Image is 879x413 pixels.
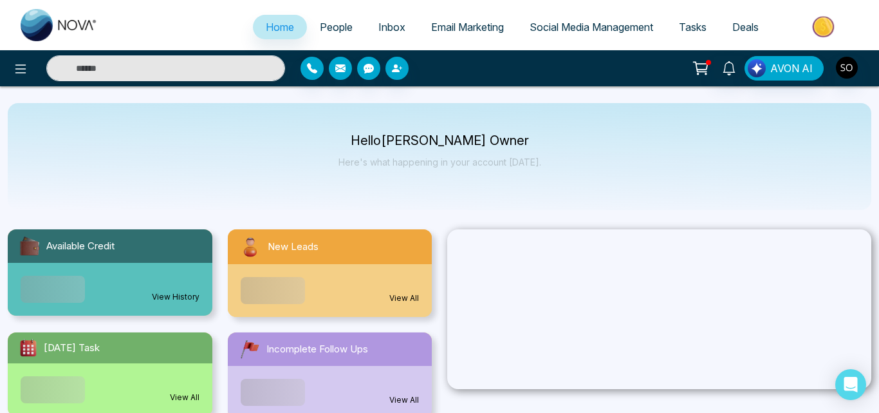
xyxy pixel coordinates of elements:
img: availableCredit.svg [18,235,41,258]
span: AVON AI [770,61,813,76]
span: Tasks [679,21,707,34]
img: Lead Flow [748,59,766,77]
a: View History [152,291,199,303]
a: Email Marketing [418,15,517,39]
img: todayTask.svg [18,338,39,358]
img: newLeads.svg [238,235,263,259]
a: View All [389,293,419,304]
a: Social Media Management [517,15,666,39]
p: Hello [PERSON_NAME] Owner [338,135,541,146]
p: Here's what happening in your account [DATE]. [338,157,541,168]
span: Available Credit [46,239,115,254]
span: Social Media Management [530,21,653,34]
a: View All [389,394,419,406]
button: AVON AI [745,56,824,81]
img: Nova CRM Logo [21,9,98,41]
span: Inbox [378,21,405,34]
a: View All [170,392,199,403]
a: Inbox [365,15,418,39]
a: People [307,15,365,39]
img: User Avatar [836,57,858,79]
span: [DATE] Task [44,341,100,356]
a: Tasks [666,15,719,39]
a: Home [253,15,307,39]
img: followUps.svg [238,338,261,361]
img: Market-place.gif [778,12,871,41]
span: Incomplete Follow Ups [266,342,368,357]
span: Home [266,21,294,34]
a: Deals [719,15,772,39]
div: Open Intercom Messenger [835,369,866,400]
span: People [320,21,353,34]
span: New Leads [268,240,319,255]
a: New LeadsView All [220,229,440,317]
span: Email Marketing [431,21,504,34]
span: Deals [732,21,759,34]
